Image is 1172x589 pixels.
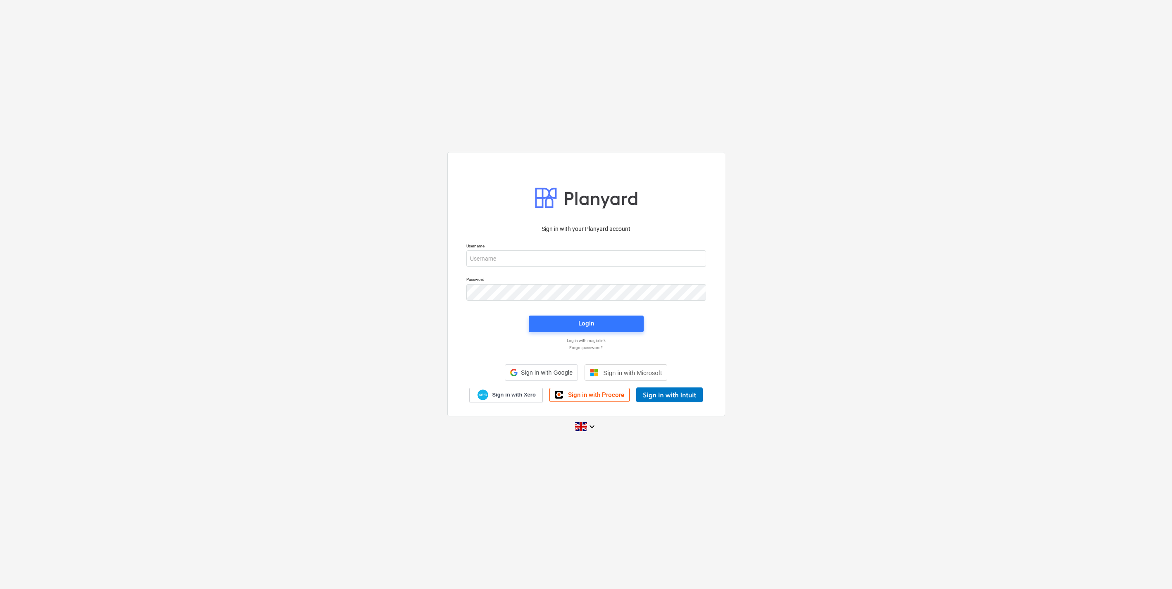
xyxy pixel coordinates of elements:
button: Login [529,316,644,332]
a: Sign in with Xero [469,388,543,402]
span: Sign in with Xero [492,391,535,399]
a: Forgot password? [462,345,710,350]
p: Password [466,277,706,284]
div: Sign in with Google [505,364,578,381]
span: Sign in with Microsoft [603,369,662,376]
div: Login [578,318,594,329]
img: Xero logo [477,389,488,401]
p: Username [466,243,706,250]
i: keyboard_arrow_down [587,422,597,432]
p: Sign in with your Planyard account [466,225,706,233]
input: Username [466,250,706,267]
a: Log in with magic link [462,338,710,343]
img: Microsoft logo [590,368,598,377]
a: Sign in with Procore [549,388,630,402]
span: Sign in with Google [521,369,573,376]
span: Sign in with Procore [568,391,624,399]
